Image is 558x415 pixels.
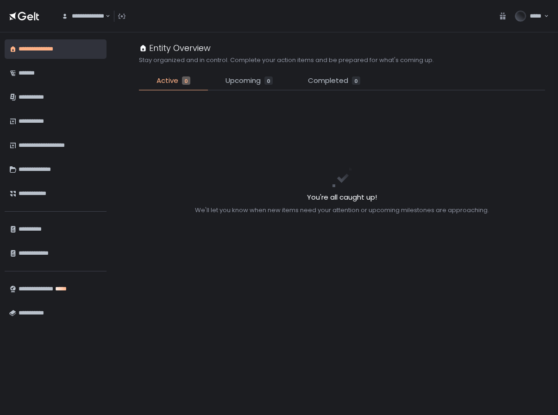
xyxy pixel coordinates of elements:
h2: You're all caught up! [195,192,489,203]
span: Upcoming [226,75,261,86]
span: Active [157,75,178,86]
div: 0 [352,76,360,85]
div: Search for option [56,6,110,26]
span: Completed [308,75,348,86]
div: 0 [264,76,273,85]
div: We'll let you know when new items need your attention or upcoming milestones are approaching. [195,206,489,214]
div: Entity Overview [139,42,211,54]
input: Search for option [104,12,105,21]
h2: Stay organized and in control. Complete your action items and be prepared for what's coming up. [139,56,434,64]
div: 0 [182,76,190,85]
